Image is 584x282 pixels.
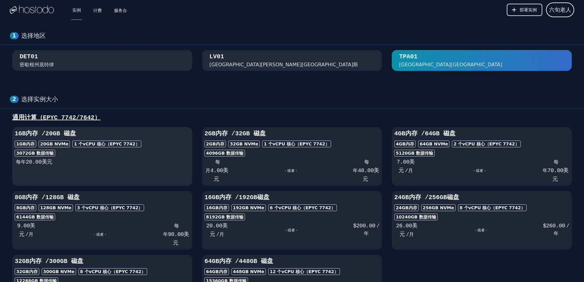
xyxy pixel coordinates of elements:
[10,5,54,14] img: 标识
[473,168,486,173] font: - 或者 -
[94,232,106,237] font: - 或者 -
[21,95,58,103] font: 选择实例大小
[425,130,432,137] font: 64
[399,53,418,60] font: TPA01
[202,50,382,71] button: LV01 [GEOGRAPHIC_DATA][PERSON_NAME][GEOGRAPHIC_DATA]斯
[285,168,297,173] font: - 或者 -
[423,205,432,210] font: 256
[43,269,52,274] font: 300
[46,141,68,146] font: GB NVMe
[19,223,35,238] font: 美元
[363,168,379,182] font: 美元
[206,151,218,156] font: 4096
[168,231,184,238] font: 90.00
[114,8,127,13] font: 服务台
[301,205,335,210] font: （EPYC 7742）
[20,62,54,68] font: 密歇根州底特律
[83,141,105,146] font: vCPU 核心
[491,205,525,210] font: （EPYC 7742）
[15,258,29,265] font: 32GB
[411,214,436,219] font: GB 数据传输
[236,141,258,146] font: GB NVMe
[396,223,412,229] font: 26.00
[552,168,569,182] font: 美元
[16,269,29,274] font: 32GB
[80,269,89,274] font: 8 个
[397,159,409,165] font: 7.00
[475,228,487,232] font: - 或者 -
[93,8,102,13] font: 计费
[264,141,273,146] font: 1 个
[29,269,38,274] font: 内存
[485,141,519,146] font: （EPYC 7742）
[16,151,28,156] font: 3072
[285,228,297,232] font: - 或者 -
[16,141,26,146] font: 1GB
[77,205,86,210] font: 3 个
[40,141,46,146] font: 20
[12,114,101,121] font: 通用计算（EPYC 7742/7642）
[520,7,537,12] font: 部署实例
[109,205,143,210] font: （EPYC 7742）
[29,258,49,265] font: 内存 /
[204,258,219,265] font: 64GB
[219,258,239,265] font: 内存 /
[432,205,454,210] font: GB NVMe
[49,205,71,210] font: GB NVMe
[242,205,264,210] font: GB NVMe
[26,130,45,137] font: 内存 /
[209,53,224,60] font: LV01
[273,141,295,146] font: vCPU 核心
[270,269,281,274] font: 12 个
[239,194,257,201] font: 192GB
[206,205,219,210] font: 16GB
[16,160,26,165] font: 每年
[230,141,236,146] font: 32
[235,130,242,137] font: 32
[26,205,35,210] font: 内存
[420,141,426,146] font: 64
[25,232,33,238] font: /月
[279,205,301,210] font: vCPU 核心
[392,191,572,250] button: 24GB内存 /256GB磁盘24GB内存256GB NVMe8 个vCPU 核心（EPYC 7742）10240GB 数据传输26.00美元/月- 或者 -$260.00/年
[26,159,42,165] font: 20.00
[86,205,109,210] font: vCPU 核心
[12,50,192,71] button: DET01 密歇根州底特律
[549,6,571,13] font: 六旬老人
[396,205,409,210] font: 24GB
[356,223,375,229] font: 200.00
[16,205,26,210] font: 8GB
[392,50,572,71] button: TPA01 [GEOGRAPHIC_DATA][GEOGRAPHIC_DATA]
[216,232,224,238] font: /月
[204,194,219,201] font: 16GB
[206,214,218,219] font: 8192
[507,4,542,16] button: 部署实例
[210,168,223,174] font: 4.00
[204,130,216,137] font: 2GB
[219,269,227,274] font: 内存
[394,130,405,137] font: 4GB
[406,141,414,146] font: 内存
[206,223,222,229] font: 20.00
[548,168,563,174] font: 70.00
[26,194,45,201] font: 内存 /
[233,269,242,274] font: 448
[394,194,409,201] font: 24GB
[396,214,411,219] font: 10240
[358,168,374,174] font: 40.00
[216,141,224,146] font: 内存
[216,130,235,137] font: 内存 /
[60,258,83,265] font: GB 磁盘
[53,130,76,137] font: GB 磁盘
[202,191,382,250] button: 16GB内存 /192GB磁盘16GB内存192GB NVMe6 个vCPU 核心（EPYC 7742）8192GB 数据传输20.00美元/月- 或者 -$200.00/年
[56,194,80,201] font: GB 磁盘
[74,141,83,146] font: 1 个
[45,194,56,201] font: 128
[399,62,502,68] font: [GEOGRAPHIC_DATA][GEOGRAPHIC_DATA]
[281,269,304,274] font: vCPU 核心
[392,127,572,186] button: 4GB内存 /64GB 磁盘4GB内存64GB NVMe2 个vCPU 核心（EPYC 7742）5120GB 数据传输7.00美元/月- 或者 -每年70.00美元
[218,151,243,156] font: GB 数据传输
[28,151,54,156] font: GB 数据传输
[353,223,356,229] font: $
[543,223,546,229] font: $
